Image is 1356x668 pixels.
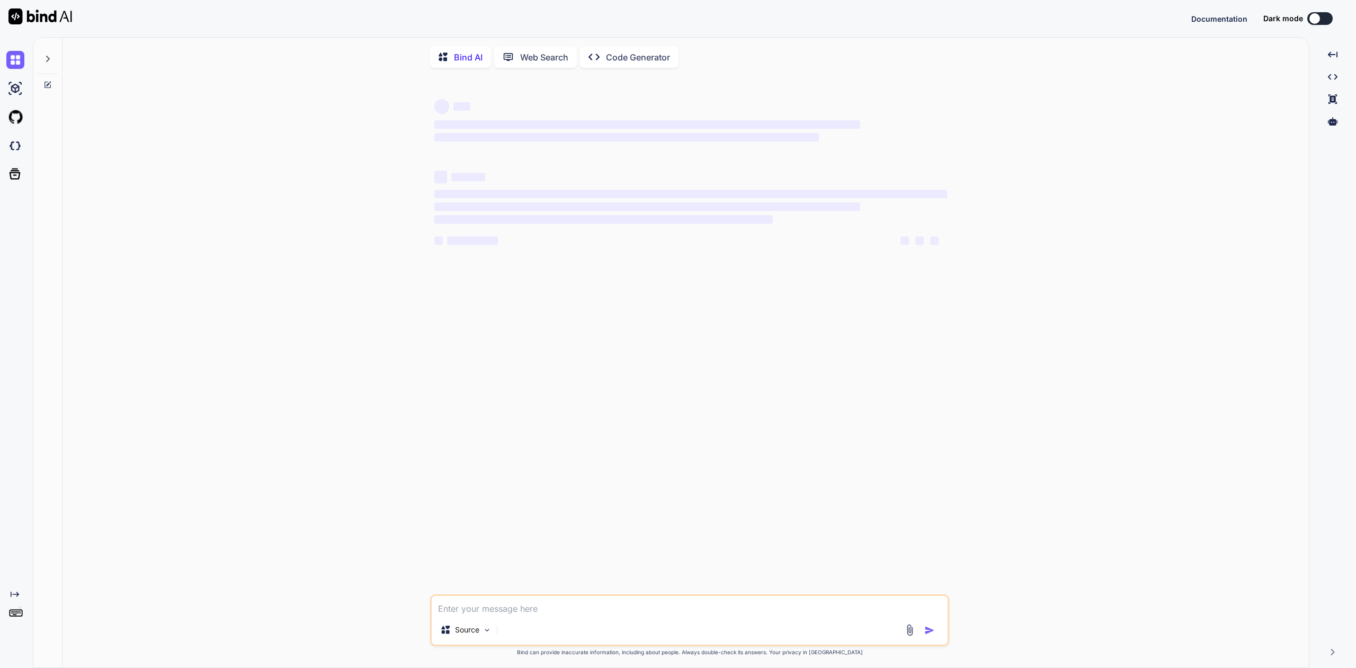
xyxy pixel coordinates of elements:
[434,99,449,114] span: ‌
[434,120,860,129] span: ‌
[606,51,670,64] p: Code Generator
[1191,13,1247,24] button: Documentation
[483,626,492,635] img: Pick Models
[8,8,72,24] img: Bind AI
[6,80,24,98] img: ai-studio
[520,51,568,64] p: Web Search
[1263,13,1303,24] span: Dark mode
[904,624,916,636] img: attachment
[6,137,24,155] img: darkCloudIdeIcon
[434,190,947,198] span: ‌
[455,625,479,635] p: Source
[434,236,443,245] span: ‌
[6,108,24,126] img: githubLight
[434,133,819,142] span: ‌
[451,173,485,181] span: ‌
[900,236,909,245] span: ‌
[1191,14,1247,23] span: Documentation
[434,203,860,211] span: ‌
[6,51,24,69] img: chat
[930,236,939,245] span: ‌
[454,51,483,64] p: Bind AI
[924,625,935,636] img: icon
[915,236,924,245] span: ‌
[447,236,498,245] span: ‌
[430,648,949,656] p: Bind can provide inaccurate information, including about people. Always double-check its answers....
[453,102,470,111] span: ‌
[434,171,447,183] span: ‌
[434,215,773,224] span: ‌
